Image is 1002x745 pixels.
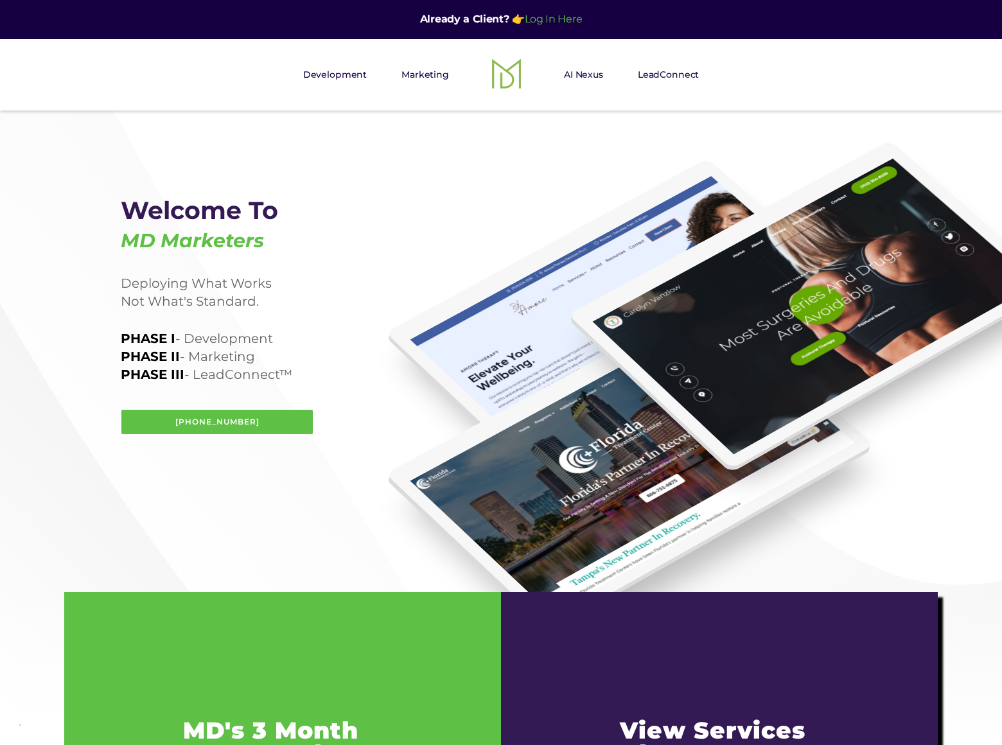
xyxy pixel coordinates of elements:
[121,274,425,310] h1: Deploying What Works Not What's Standard.
[121,197,425,255] h1: Welcome To
[121,229,264,252] em: MD Marketers
[288,62,382,87] a: Development
[549,62,619,87] a: AI Nexus
[121,409,313,435] a: [PHONE_NUMBER]
[121,349,180,364] strong: PHASE II
[121,329,425,383] h1: - Development - Marketing - LeadConnect™
[410,317,855,614] img: Moms Against Drugs - MD Marketers Portfolio
[386,62,464,87] a: Marketing
[420,10,582,29] div: Log In Here
[121,367,184,382] strong: PHASE III
[121,331,175,346] strong: PHASE I
[420,13,525,25] strong: Already a Client? 👉
[622,62,714,87] a: LeadConnect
